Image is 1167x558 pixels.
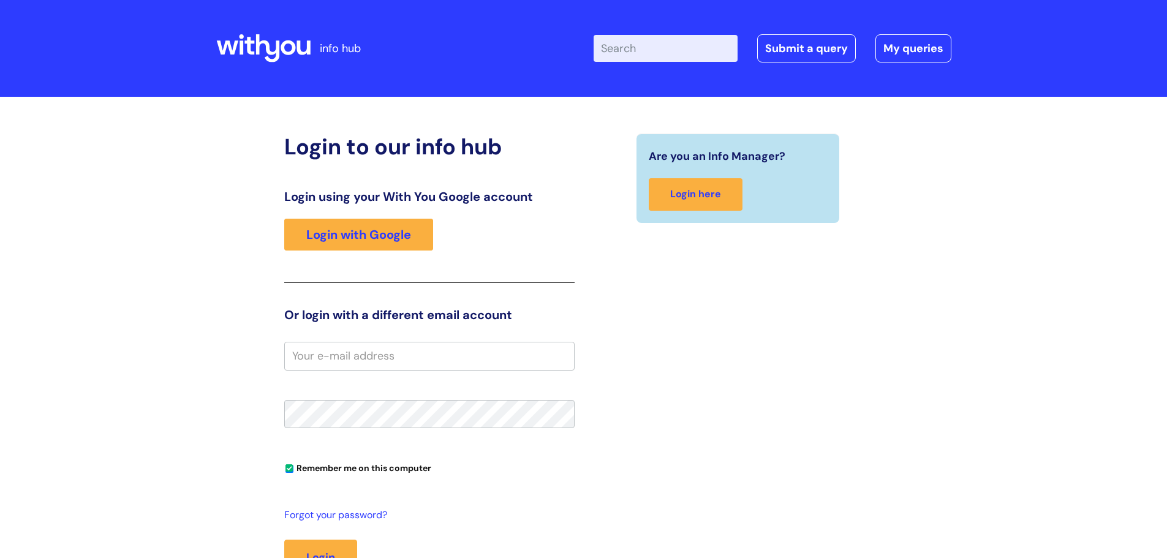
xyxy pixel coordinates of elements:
a: Login with Google [284,219,433,251]
input: Your e-mail address [284,342,575,370]
label: Remember me on this computer [284,460,431,473]
a: Forgot your password? [284,507,568,524]
a: My queries [875,34,951,62]
a: Submit a query [757,34,856,62]
h3: Or login with a different email account [284,307,575,322]
h2: Login to our info hub [284,134,575,160]
div: You can uncheck this option if you're logging in from a shared device [284,458,575,477]
span: Are you an Info Manager? [649,146,785,166]
h3: Login using your With You Google account [284,189,575,204]
input: Search [594,35,738,62]
input: Remember me on this computer [285,465,293,473]
a: Login here [649,178,742,211]
p: info hub [320,39,361,58]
